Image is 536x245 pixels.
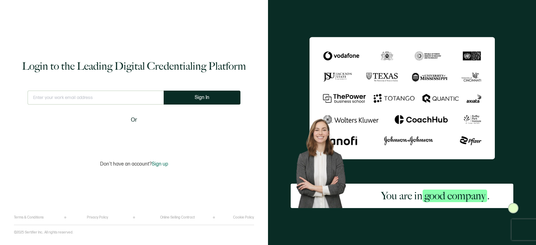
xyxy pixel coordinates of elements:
[14,230,73,235] p: ©2025 Sertifier Inc.. All rights reserved.
[152,161,168,167] span: Sign up
[420,167,536,245] iframe: Chat Widget
[90,129,178,144] iframe: Sign in with Google Button
[310,37,495,159] img: Sertifier Login - You are in <span class="strong-h">good company</span>.
[87,215,108,220] a: Privacy Policy
[94,129,174,144] div: Sign in with Google. Opens in new tab
[14,215,44,220] a: Terms & Conditions
[291,114,357,208] img: Sertifier Login - You are in <span class="strong-h">good company</span>. Hero
[22,59,246,73] h1: Login to the Leading Digital Credentialing Platform
[28,91,164,105] input: Enter your work email address
[131,116,137,124] span: Or
[100,161,168,167] p: Don't have an account?
[195,95,209,100] span: Sign In
[160,215,195,220] a: Online Selling Contract
[164,91,240,105] button: Sign In
[233,215,254,220] a: Cookie Policy
[381,189,490,203] h2: You are in .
